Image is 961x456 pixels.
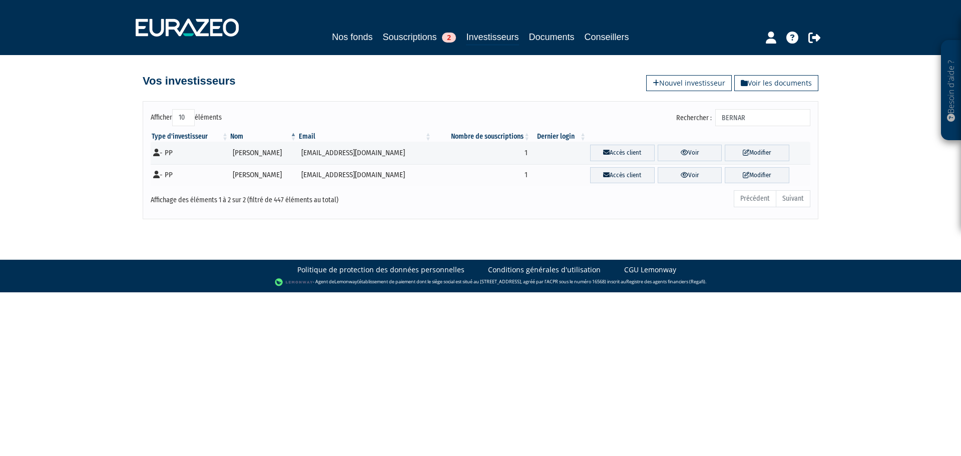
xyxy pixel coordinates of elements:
[151,142,229,164] td: - PP
[658,167,722,184] a: Voir
[298,132,432,142] th: Email : activer pour trier la colonne par ordre croissant
[432,142,531,164] td: 1
[172,109,195,126] select: Afficheréléments
[658,145,722,161] a: Voir
[151,109,222,126] label: Afficher éléments
[229,132,297,142] th: Nom : activer pour trier la colonne par ordre d&eacute;croissant
[587,132,810,142] th: &nbsp;
[298,142,432,164] td: [EMAIL_ADDRESS][DOMAIN_NAME]
[725,145,789,161] a: Modifier
[298,164,432,187] td: [EMAIL_ADDRESS][DOMAIN_NAME]
[624,265,676,275] a: CGU Lemonway
[275,277,313,287] img: logo-lemonway.png
[382,30,456,44] a: Souscriptions2
[676,109,810,126] label: Rechercher :
[332,30,372,44] a: Nos fonds
[585,30,629,44] a: Conseillers
[10,277,951,287] div: - Agent de (établissement de paiement dont le siège social est situé au [STREET_ADDRESS], agréé p...
[143,75,235,87] h4: Vos investisseurs
[626,279,705,285] a: Registre des agents financiers (Regafi)
[442,33,456,43] span: 2
[590,167,655,184] a: Accès client
[151,132,229,142] th: Type d'investisseur : activer pour trier la colonne par ordre croissant
[297,265,464,275] a: Politique de protection des données personnelles
[715,109,810,126] input: Rechercher :
[529,30,575,44] a: Documents
[432,164,531,187] td: 1
[136,19,239,37] img: 1732889491-logotype_eurazeo_blanc_rvb.png
[432,132,531,142] th: Nombre de souscriptions : activer pour trier la colonne par ordre croissant
[151,164,229,187] td: - PP
[488,265,601,275] a: Conditions générales d'utilisation
[531,132,587,142] th: Dernier login : activer pour trier la colonne par ordre croissant
[945,46,957,136] p: Besoin d'aide ?
[466,30,519,46] a: Investisseurs
[229,164,297,187] td: [PERSON_NAME]
[334,279,357,285] a: Lemonway
[725,167,789,184] a: Modifier
[734,75,818,91] a: Voir les documents
[646,75,732,91] a: Nouvel investisseur
[590,145,655,161] a: Accès client
[229,142,297,164] td: [PERSON_NAME]
[151,189,417,205] div: Affichage des éléments 1 à 2 sur 2 (filtré de 447 éléments au total)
